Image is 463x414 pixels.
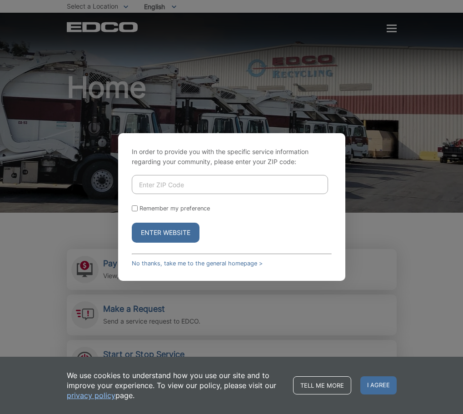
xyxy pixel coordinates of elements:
input: Enter ZIP Code [132,175,328,194]
a: Tell me more [293,376,351,394]
span: I agree [360,376,397,394]
p: We use cookies to understand how you use our site and to improve your experience. To view our pol... [67,370,284,400]
a: privacy policy [67,390,115,400]
button: Enter Website [132,223,199,243]
p: In order to provide you with the specific service information regarding your community, please en... [132,147,332,167]
a: No thanks, take me to the general homepage > [132,260,263,267]
label: Remember my preference [139,205,210,212]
